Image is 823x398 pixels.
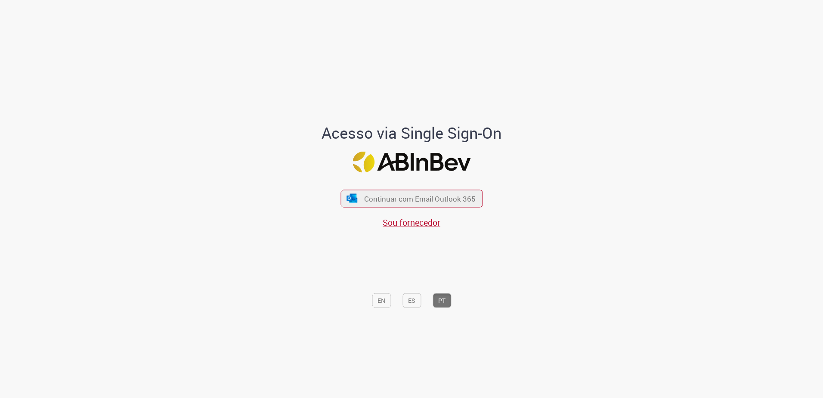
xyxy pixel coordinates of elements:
span: Continuar com Email Outlook 365 [364,193,476,203]
button: PT [433,293,451,308]
img: Logo ABInBev [353,152,470,173]
a: Sou fornecedor [383,217,440,228]
button: ícone Azure/Microsoft 360 Continuar com Email Outlook 365 [340,190,483,207]
img: ícone Azure/Microsoft 360 [346,194,358,203]
button: ES [402,293,421,308]
button: EN [372,293,391,308]
h1: Acesso via Single Sign-On [292,124,531,141]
